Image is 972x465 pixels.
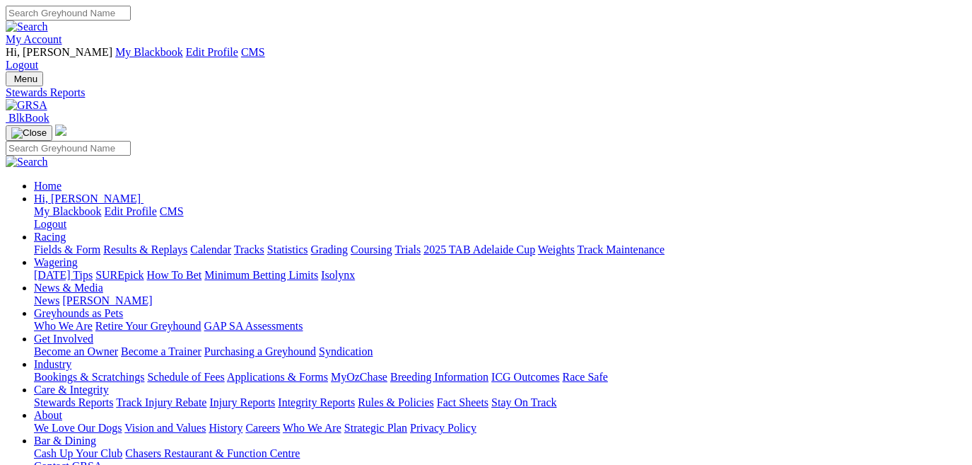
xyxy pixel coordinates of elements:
a: Hi, [PERSON_NAME] [34,193,144,205]
a: Stewards Reports [6,86,966,99]
div: About [34,422,966,435]
button: Toggle navigation [6,71,43,86]
a: Edit Profile [186,46,238,58]
a: Edit Profile [105,205,157,217]
a: Race Safe [562,371,607,383]
a: Integrity Reports [278,396,355,408]
a: Industry [34,358,71,370]
a: My Blackbook [115,46,183,58]
a: Privacy Policy [410,422,476,434]
a: BlkBook [6,112,49,124]
a: Chasers Restaurant & Function Centre [125,447,300,459]
a: Applications & Forms [227,371,328,383]
div: Care & Integrity [34,396,966,409]
a: Coursing [351,243,392,256]
a: News & Media [34,282,103,294]
a: Home [34,180,62,192]
a: Logout [34,218,66,230]
div: My Account [6,46,966,71]
a: Weights [538,243,575,256]
span: Hi, [PERSON_NAME] [6,46,112,58]
a: Wagering [34,256,78,268]
a: Bookings & Scratchings [34,371,144,383]
a: GAP SA Assessments [204,320,303,332]
a: Careers [245,422,280,434]
div: Wagering [34,269,966,282]
a: Track Injury Rebate [116,396,206,408]
div: News & Media [34,294,966,307]
a: Logout [6,59,38,71]
a: Tracks [234,243,264,256]
a: Trials [394,243,421,256]
a: Injury Reports [209,396,275,408]
a: Track Maintenance [578,243,664,256]
a: We Love Our Dogs [34,422,122,434]
a: Racing [34,231,66,243]
a: Become a Trainer [121,345,201,357]
a: Retire Your Greyhound [95,320,201,332]
a: Who We Are [34,320,93,332]
a: CMS [160,205,184,217]
a: Strategic Plan [344,422,407,434]
img: Search [6,21,48,33]
a: Cash Up Your Club [34,447,122,459]
a: Schedule of Fees [147,371,224,383]
a: CMS [241,46,265,58]
a: [DATE] Tips [34,269,93,281]
a: Minimum Betting Limits [204,269,318,281]
input: Search [6,141,131,156]
a: Statistics [267,243,308,256]
div: Industry [34,371,966,384]
a: Fields & Form [34,243,100,256]
a: Bar & Dining [34,435,96,447]
a: MyOzChase [331,371,387,383]
a: Stewards Reports [34,396,113,408]
a: Become an Owner [34,345,118,357]
a: Vision and Values [124,422,206,434]
img: Close [11,127,47,139]
a: ICG Outcomes [491,371,559,383]
div: Get Involved [34,345,966,358]
a: Breeding Information [390,371,488,383]
a: About [34,409,62,421]
span: Hi, [PERSON_NAME] [34,193,141,205]
a: Results & Replays [103,243,187,256]
img: logo-grsa-white.png [55,125,66,136]
a: Isolynx [321,269,355,281]
a: History [209,422,242,434]
a: SUREpick [95,269,144,281]
div: Bar & Dining [34,447,966,460]
a: Fact Sheets [437,396,488,408]
a: Grading [311,243,348,256]
a: Calendar [190,243,231,256]
img: GRSA [6,99,47,112]
img: Search [6,156,48,168]
a: Who We Are [283,422,341,434]
a: How To Bet [147,269,202,281]
span: BlkBook [8,112,49,124]
div: Hi, [PERSON_NAME] [34,205,966,231]
a: Stay On Track [491,396,556,408]
button: Toggle navigation [6,125,52,141]
input: Search [6,6,131,21]
a: Care & Integrity [34,384,109,396]
a: Rules & Policies [358,396,434,408]
a: News [34,294,59,306]
a: Get Involved [34,333,93,345]
a: My Blackbook [34,205,102,217]
a: [PERSON_NAME] [62,294,152,306]
span: Menu [14,74,37,84]
div: Racing [34,243,966,256]
div: Greyhounds as Pets [34,320,966,333]
a: Purchasing a Greyhound [204,345,316,357]
a: Syndication [319,345,373,357]
a: Greyhounds as Pets [34,307,123,319]
a: My Account [6,33,62,45]
a: 2025 TAB Adelaide Cup [423,243,535,256]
